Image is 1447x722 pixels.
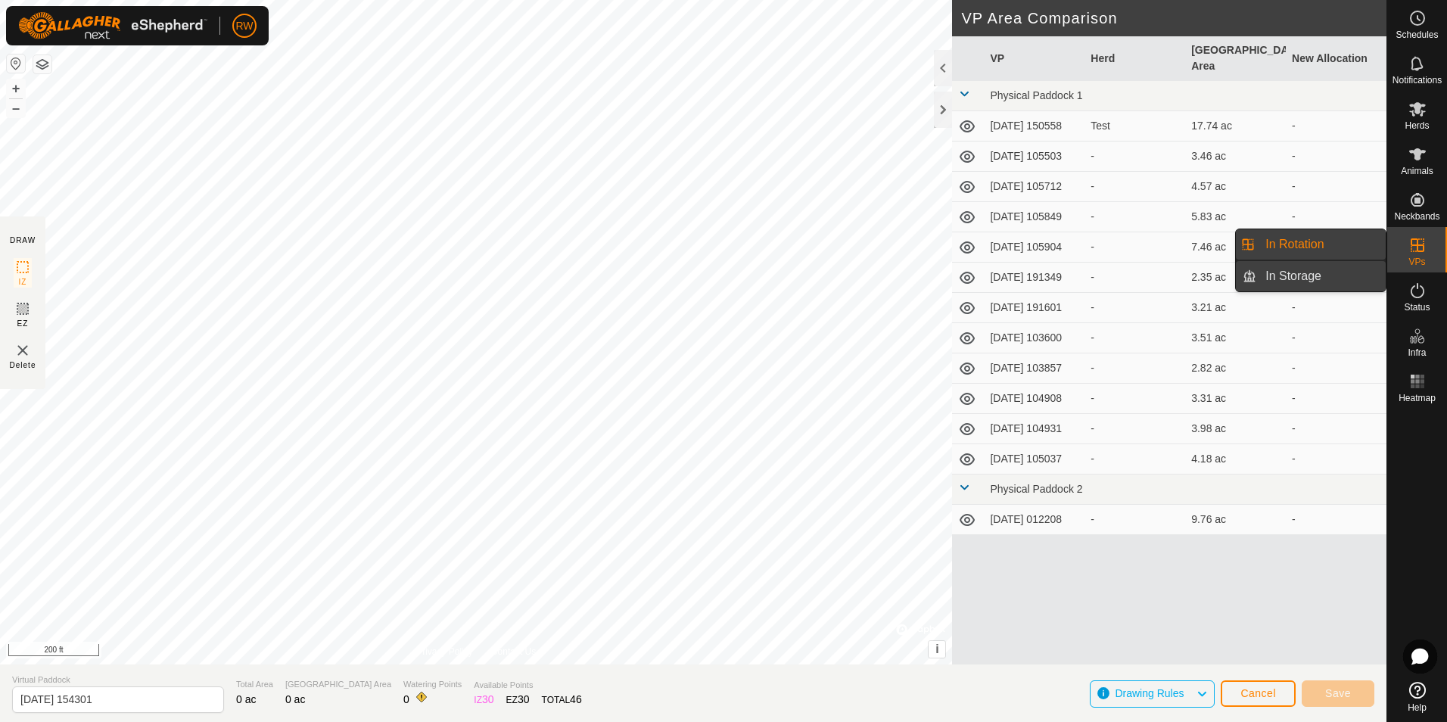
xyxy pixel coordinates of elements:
span: Drawing Rules [1115,687,1184,699]
span: 30 [482,693,494,705]
div: - [1091,300,1179,316]
span: 0 ac [236,693,256,705]
td: - [1286,384,1386,414]
td: 9.76 ac [1185,505,1286,535]
div: IZ [474,692,493,708]
td: - [1286,172,1386,202]
th: Herd [1084,36,1185,81]
td: 5.83 ac [1185,202,1286,232]
span: Save [1325,687,1351,699]
span: Physical Paddock 1 [990,89,1082,101]
th: VP [984,36,1084,81]
img: Gallagher Logo [18,12,207,39]
td: 7.46 ac [1185,232,1286,263]
span: Delete [10,359,36,371]
td: 3.31 ac [1185,384,1286,414]
div: Test [1091,118,1179,134]
img: VP [14,341,32,359]
td: 3.51 ac [1185,323,1286,353]
td: 3.21 ac [1185,293,1286,323]
td: 4.18 ac [1185,444,1286,475]
a: Help [1387,676,1447,718]
li: In Rotation [1236,229,1386,260]
span: Watering Points [403,678,462,691]
td: [DATE] 105712 [984,172,1084,202]
td: [DATE] 104908 [984,384,1084,414]
span: Heatmap [1399,394,1436,403]
button: Cancel [1221,680,1296,707]
span: Herds [1405,121,1429,130]
button: Map Layers [33,55,51,73]
td: - [1286,505,1386,535]
td: 3.98 ac [1185,414,1286,444]
td: 2.82 ac [1185,353,1286,384]
td: 2.35 ac [1185,263,1286,293]
td: 4.57 ac [1185,172,1286,202]
span: In Rotation [1265,235,1324,254]
span: Total Area [236,678,273,691]
div: EZ [506,692,530,708]
span: Notifications [1393,76,1442,85]
span: Status [1404,303,1430,312]
span: 0 ac [285,693,305,705]
td: [DATE] 150558 [984,111,1084,142]
td: 17.74 ac [1185,111,1286,142]
td: - [1286,111,1386,142]
span: 46 [570,693,582,705]
div: - [1091,391,1179,406]
td: - [1286,323,1386,353]
a: In Rotation [1256,229,1386,260]
span: VPs [1408,257,1425,266]
div: - [1091,269,1179,285]
span: i [935,643,938,655]
button: i [929,641,945,658]
td: [DATE] 191349 [984,263,1084,293]
th: New Allocation [1286,36,1386,81]
td: 3.46 ac [1185,142,1286,172]
div: - [1091,148,1179,164]
div: - [1091,209,1179,225]
button: Save [1302,680,1374,707]
span: Cancel [1240,687,1276,699]
td: [DATE] 103857 [984,353,1084,384]
span: Physical Paddock 2 [990,483,1082,495]
a: Privacy Policy [416,645,473,658]
span: RW [235,18,253,34]
td: [DATE] 191601 [984,293,1084,323]
div: TOTAL [542,692,582,708]
div: - [1091,451,1179,467]
span: Available Points [474,679,581,692]
td: - [1286,142,1386,172]
a: Contact Us [491,645,536,658]
span: In Storage [1265,267,1321,285]
button: – [7,99,25,117]
td: [DATE] 105037 [984,444,1084,475]
td: [DATE] 104931 [984,414,1084,444]
td: - [1286,444,1386,475]
span: Schedules [1396,30,1438,39]
div: - [1091,512,1179,527]
a: In Storage [1256,261,1386,291]
td: - [1286,414,1386,444]
div: - [1091,360,1179,376]
td: - [1286,202,1386,232]
span: 30 [518,693,530,705]
span: IZ [19,276,27,288]
span: 0 [403,693,409,705]
span: Infra [1408,348,1426,357]
div: DRAW [10,235,36,246]
div: - [1091,421,1179,437]
div: - [1091,179,1179,195]
td: - [1286,353,1386,384]
td: [DATE] 105503 [984,142,1084,172]
td: [DATE] 103600 [984,323,1084,353]
td: [DATE] 105849 [984,202,1084,232]
td: [DATE] 105904 [984,232,1084,263]
span: EZ [17,318,29,329]
li: In Storage [1236,261,1386,291]
span: Neckbands [1394,212,1439,221]
span: Help [1408,703,1427,712]
td: [DATE] 012208 [984,505,1084,535]
h2: VP Area Comparison [961,9,1386,27]
div: - [1091,239,1179,255]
